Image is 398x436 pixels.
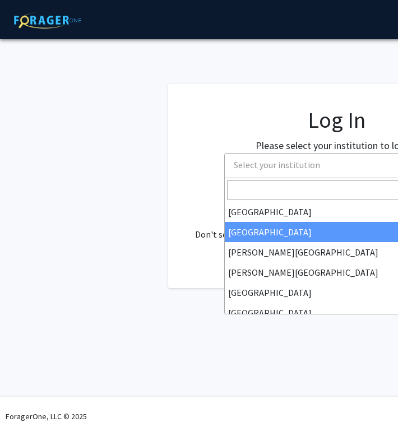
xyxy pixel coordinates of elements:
[8,386,48,428] iframe: Chat
[8,12,87,29] img: ForagerOne Logo
[234,159,320,170] span: Select your institution
[6,397,87,436] div: ForagerOne, LLC © 2025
